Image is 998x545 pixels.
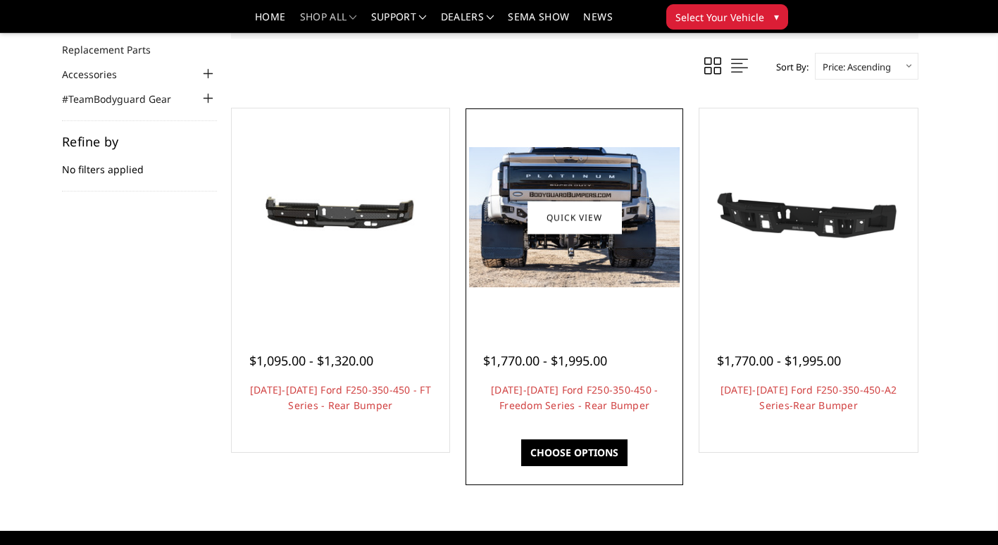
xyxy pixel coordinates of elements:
[774,9,779,24] span: ▾
[62,42,168,57] a: Replacement Parts
[62,67,135,82] a: Accessories
[703,158,913,276] img: 2023-2025 Ford F250-350-450-A2 Series-Rear Bumper
[469,112,680,322] a: 2023-2025 Ford F250-350-450 - Freedom Series - Rear Bumper 2023-2025 Ford F250-350-450 - Freedom ...
[235,168,446,268] img: 2023-2025 Ford F250-350-450 - FT Series - Rear Bumper
[717,352,841,369] span: $1,770.00 - $1,995.00
[928,477,998,545] iframe: Chat Widget
[249,352,373,369] span: $1,095.00 - $1,320.00
[235,112,446,322] a: 2023-2025 Ford F250-350-450 - FT Series - Rear Bumper
[469,147,680,287] img: 2023-2025 Ford F250-350-450 - Freedom Series - Rear Bumper
[62,135,217,192] div: No filters applied
[703,112,913,322] a: 2023-2025 Ford F250-350-450-A2 Series-Rear Bumper 2023-2025 Ford F250-350-450-A2 Series-Rear Bumper
[721,383,897,412] a: [DATE]-[DATE] Ford F250-350-450-A2 Series-Rear Bumper
[441,12,494,32] a: Dealers
[768,56,809,77] label: Sort By:
[62,92,189,106] a: #TeamBodyguard Gear
[675,10,764,25] span: Select Your Vehicle
[371,12,427,32] a: Support
[483,352,607,369] span: $1,770.00 - $1,995.00
[508,12,569,32] a: SEMA Show
[528,201,622,234] a: Quick view
[491,383,658,412] a: [DATE]-[DATE] Ford F250-350-450 - Freedom Series - Rear Bumper
[583,12,612,32] a: News
[521,439,628,466] a: Choose Options
[666,4,788,30] button: Select Your Vehicle
[250,383,431,412] a: [DATE]-[DATE] Ford F250-350-450 - FT Series - Rear Bumper
[255,12,285,32] a: Home
[300,12,357,32] a: shop all
[62,135,217,148] h5: Refine by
